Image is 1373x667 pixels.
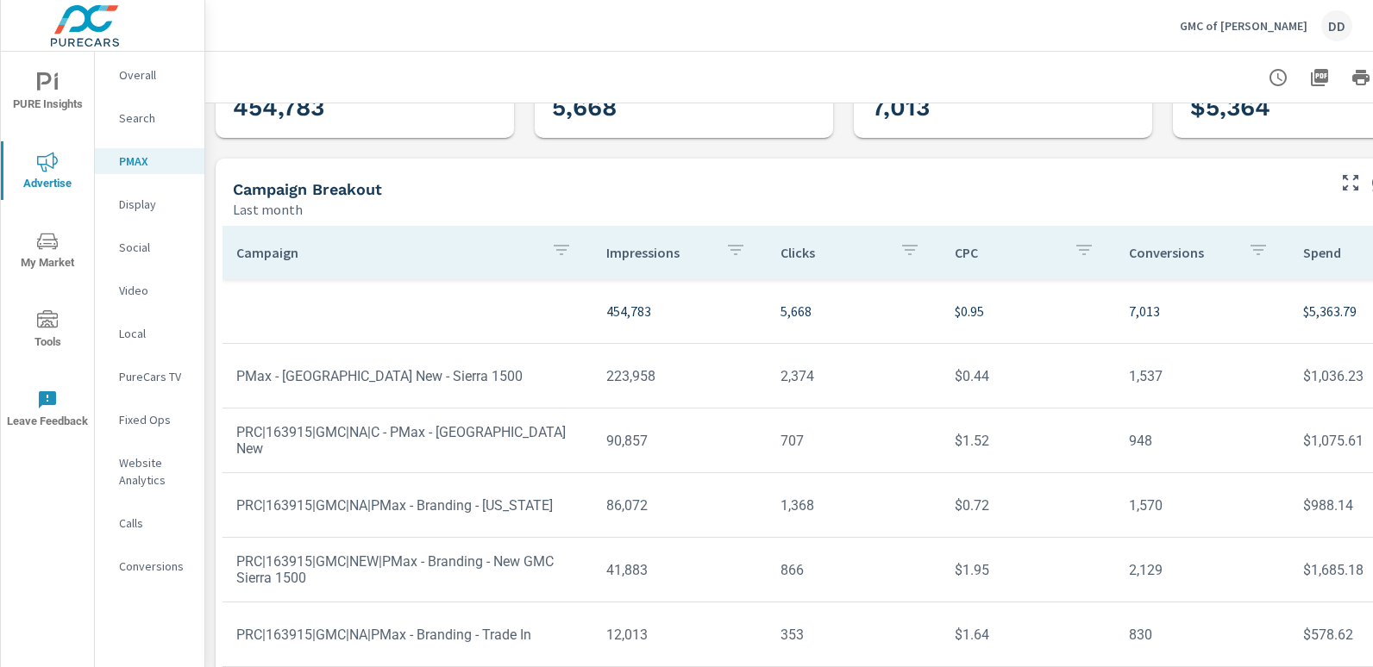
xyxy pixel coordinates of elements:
p: 5,668 [781,301,927,321]
p: Overall [119,66,191,84]
div: Video [95,277,204,303]
td: 948 [1115,419,1289,463]
h3: 7,013 [871,93,1135,122]
p: Campaign [236,244,537,261]
td: 707 [767,419,941,463]
td: 90,857 [592,419,767,463]
td: $1.64 [941,613,1115,657]
button: Make Fullscreen [1337,169,1364,196]
p: Local [119,325,191,342]
td: 12,013 [592,613,767,657]
div: Overall [95,62,204,88]
td: 1,368 [767,483,941,527]
p: Video [119,282,191,299]
p: Clicks [781,244,886,261]
span: Tools [6,310,89,352]
td: PRC|163915|GMC|NEW|PMax - Branding - New GMC Sierra 1500 [223,539,592,600]
td: 2,129 [1115,548,1289,592]
div: Fixed Ops [95,407,204,433]
td: 41,883 [592,548,767,592]
div: PMAX [95,148,204,174]
div: nav menu [1,52,94,448]
div: Social [95,234,204,260]
div: Display [95,191,204,217]
div: Calls [95,510,204,536]
p: Conversions [1129,244,1234,261]
div: DD [1321,10,1352,41]
p: Last month [233,199,303,220]
p: Conversions [119,558,191,575]
div: Local [95,321,204,346]
td: 1,537 [1115,354,1289,398]
p: 7,013 [1129,301,1276,321]
p: PureCars TV [119,368,191,385]
td: PRC|163915|GMC|NA|PMax - Branding - Trade In [223,613,592,657]
span: Leave Feedback [6,390,89,432]
div: PureCars TV [95,364,204,390]
div: Search [95,105,204,131]
td: 2,374 [767,354,941,398]
p: $0.95 [955,301,1101,321]
p: 454,783 [606,301,753,321]
td: 353 [767,613,941,657]
p: Search [119,109,191,127]
button: "Export Report to PDF" [1302,60,1337,95]
h3: 454,783 [233,93,497,122]
td: $1.95 [941,548,1115,592]
td: 86,072 [592,483,767,527]
td: $1.52 [941,419,1115,463]
td: PMax - [GEOGRAPHIC_DATA] New - Sierra 1500 [223,354,592,398]
td: 866 [767,548,941,592]
p: Website Analytics [119,454,191,489]
p: Impressions [606,244,712,261]
h5: Campaign Breakout [233,180,382,198]
td: 1,570 [1115,483,1289,527]
p: Fixed Ops [119,411,191,428]
div: Conversions [95,553,204,579]
td: 830 [1115,613,1289,657]
p: GMC of [PERSON_NAME] [1180,18,1307,34]
td: PRC|163915|GMC|NA|PMax - Branding - [US_STATE] [223,483,592,527]
span: PURE Insights [6,72,89,115]
p: Social [119,239,191,256]
td: 223,958 [592,354,767,398]
p: Display [119,196,191,213]
span: My Market [6,231,89,273]
p: CPC [955,244,1060,261]
span: Advertise [6,152,89,194]
div: Website Analytics [95,450,204,493]
p: Calls [119,514,191,532]
td: $0.72 [941,483,1115,527]
td: PRC|163915|GMC|NA|C - PMax - [GEOGRAPHIC_DATA] New [223,410,592,471]
h3: 5,668 [552,93,816,122]
p: PMAX [119,153,191,170]
td: $0.44 [941,354,1115,398]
